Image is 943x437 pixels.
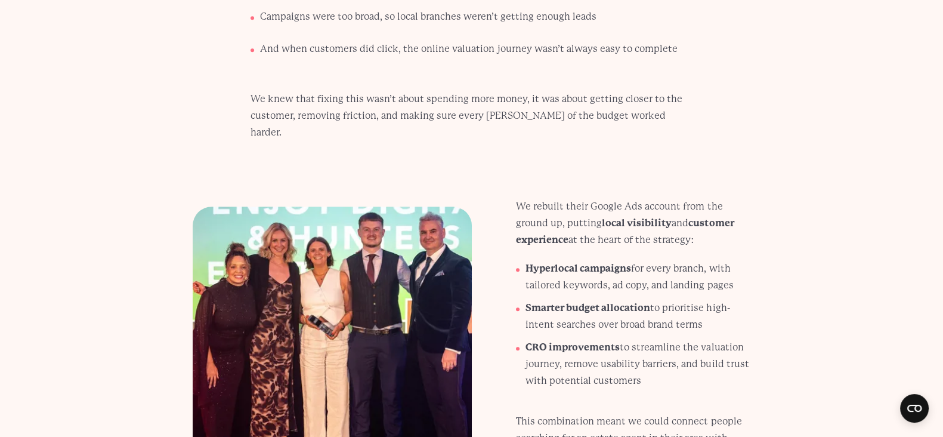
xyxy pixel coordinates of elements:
[251,91,693,141] p: We knew that fixing this wasn’t about spending more money, it was about getting closer to the cus...
[516,198,750,248] p: We rebuilt their Google Ads account from the ground up, putting and at the heart of the strategy:
[525,341,620,353] strong: CRO improvements
[525,260,750,294] li: for every branch, with tailored keywords, ad copy, and landing pages
[260,8,693,35] li: Campaigns were too broad, so local branches weren’t getting enough leads
[900,394,929,423] button: Open CMP widget
[525,302,650,313] strong: Smarter budget allocation
[525,300,750,333] li: to prioritise high-intent searches over broad brand terms
[602,217,672,229] strong: local visibility
[525,339,750,389] li: to streamline the valuation journey, remove usability barriers, and build trust with potential cu...
[260,41,693,67] li: And when customers did click, the online valuation journey wasn’t always easy to complete
[525,263,631,274] strong: Hyperlocal campaigns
